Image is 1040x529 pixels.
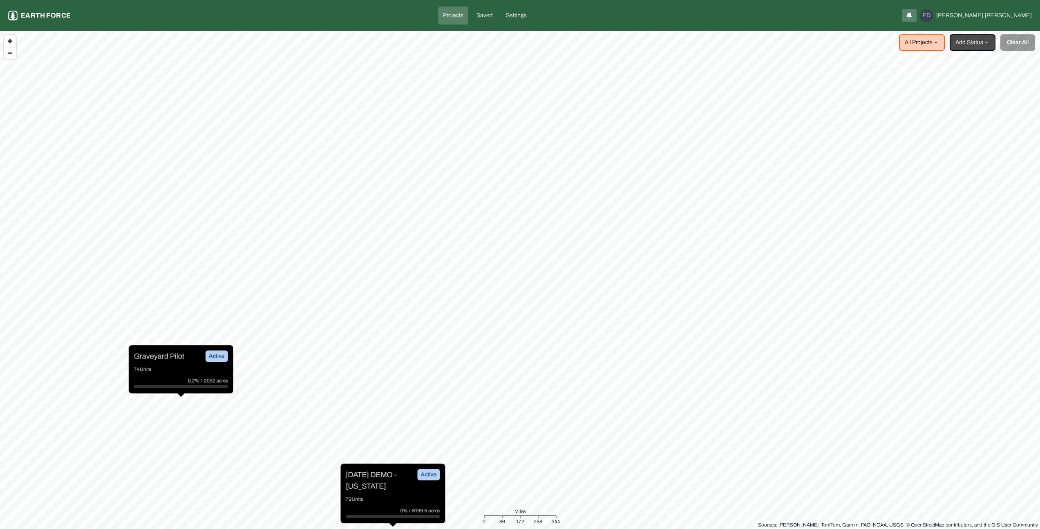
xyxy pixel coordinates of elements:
[4,35,16,47] button: Zoom in
[204,377,228,385] p: 2032 acres
[476,11,493,20] p: Saved
[8,11,18,20] img: earthforce-logo-white-uG4MPadI.svg
[472,7,498,25] a: Saved
[4,47,16,59] button: Zoom out
[985,11,1032,20] span: [PERSON_NAME]
[552,518,560,526] div: 344
[499,518,505,526] div: 86
[501,7,532,25] a: Settings
[950,34,995,51] button: Add Status
[1000,34,1035,51] button: Clear All
[936,11,983,20] span: [PERSON_NAME]
[346,469,407,492] p: [DATE] DEMO - [US_STATE]
[758,521,1038,529] div: Sources: [PERSON_NAME], TomTom, Garmin, FAO, NOAA, USGS, © OpenStreetMap contributors, and the GI...
[206,350,228,362] div: Active
[534,518,542,526] div: 258
[134,350,184,362] p: Graveyard Pilot
[506,11,527,20] p: Settings
[346,495,440,503] p: 72 Units
[438,7,468,25] a: Projects
[134,365,228,373] p: 74 Units
[920,9,1032,22] button: ED[PERSON_NAME][PERSON_NAME]
[400,507,412,515] p: 0% /
[920,9,933,22] div: ED
[899,34,945,51] button: All Projects
[21,11,71,20] p: Earth force
[483,518,485,526] div: 0
[514,507,526,516] span: Miles
[417,469,440,480] div: Active
[412,507,440,515] p: 8199.5 acres
[188,377,204,385] p: 0.2% /
[443,11,463,20] p: Projects
[516,518,524,526] div: 172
